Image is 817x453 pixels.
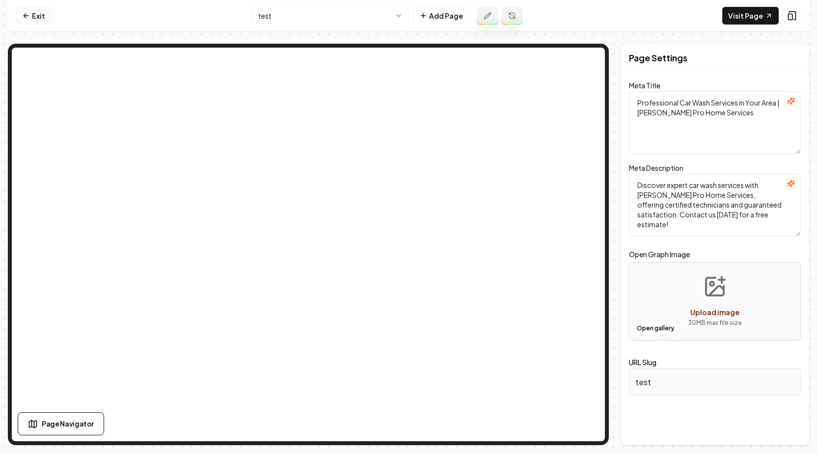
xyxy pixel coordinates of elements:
[477,7,498,25] button: Edit admin page prompt
[680,267,750,336] button: Upload image
[42,419,94,429] span: Page Navigator
[502,7,522,25] button: Regenerate page
[629,248,801,260] label: Open Graph Image
[688,318,742,328] p: 30 MB max file size
[413,7,469,25] button: Add Page
[629,51,687,65] h2: Page Settings
[629,81,660,90] label: Meta Title
[16,7,52,25] a: Exit
[722,7,779,25] a: Visit Page
[629,163,683,172] label: Meta Description
[629,358,656,367] label: URL Slug
[18,412,104,435] button: Page Navigator
[690,308,739,317] span: Upload image
[633,320,678,336] button: Open gallery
